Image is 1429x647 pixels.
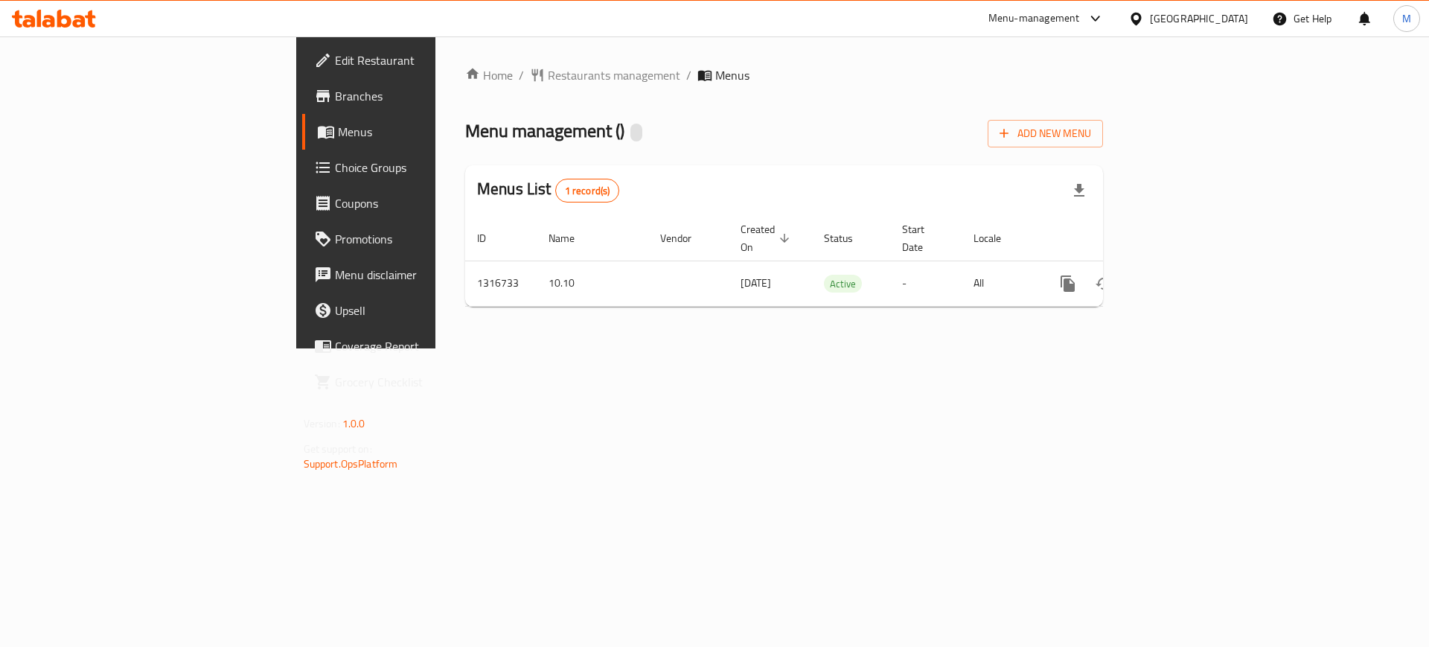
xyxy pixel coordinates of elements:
span: Edit Restaurant [335,51,523,69]
span: Promotions [335,230,523,248]
a: Promotions [302,221,535,257]
a: Coupons [302,185,535,221]
span: Vendor [660,229,711,247]
span: Get support on: [304,439,372,459]
span: ID [477,229,505,247]
span: [DATE] [741,273,771,293]
h2: Menus List [477,178,619,203]
span: Upsell [335,302,523,319]
div: Export file [1061,173,1097,208]
span: 1 record(s) [556,184,619,198]
span: Locale [974,229,1020,247]
span: Menu management ( ) [465,114,624,147]
span: Grocery Checklist [335,373,523,391]
a: Coverage Report [302,328,535,364]
td: - [890,261,962,306]
span: Coverage Report [335,337,523,355]
span: Name [549,229,594,247]
span: Menus [338,123,523,141]
div: [GEOGRAPHIC_DATA] [1150,10,1248,27]
li: / [686,66,691,84]
span: Menus [715,66,749,84]
span: Created On [741,220,794,256]
span: M [1402,10,1411,27]
span: Version: [304,414,340,433]
a: Branches [302,78,535,114]
span: Restaurants management [548,66,680,84]
span: 1.0.0 [342,414,365,433]
button: Add New Menu [988,120,1103,147]
span: Choice Groups [335,159,523,176]
td: All [962,261,1038,306]
a: Choice Groups [302,150,535,185]
a: Restaurants management [530,66,680,84]
span: Status [824,229,872,247]
button: Change Status [1086,266,1122,302]
div: Menu-management [988,10,1080,28]
span: Branches [335,87,523,105]
span: Start Date [902,220,944,256]
a: Edit Restaurant [302,42,535,78]
button: more [1050,266,1086,302]
span: Coupons [335,194,523,212]
a: Menu disclaimer [302,257,535,293]
td: 10.10 [537,261,648,306]
th: Actions [1038,216,1205,261]
span: Menu disclaimer [335,266,523,284]
a: Grocery Checklist [302,364,535,400]
span: Active [824,275,862,293]
table: enhanced table [465,216,1205,307]
a: Menus [302,114,535,150]
span: Add New Menu [1000,124,1091,143]
a: Support.OpsPlatform [304,454,398,474]
div: Total records count [555,179,620,203]
nav: breadcrumb [465,66,1103,84]
a: Upsell [302,293,535,328]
